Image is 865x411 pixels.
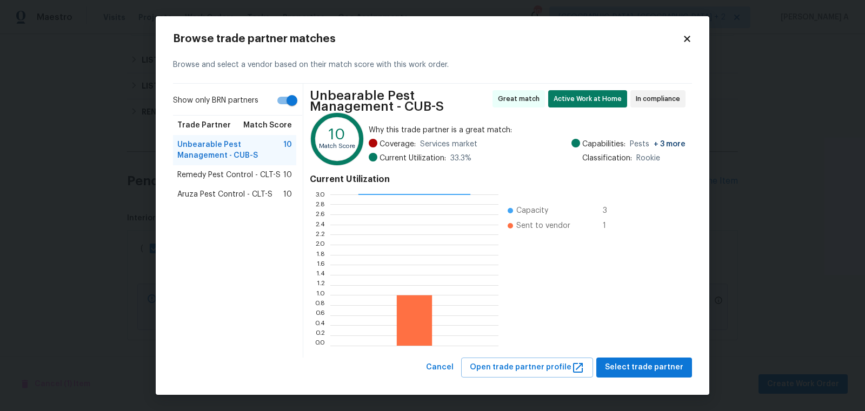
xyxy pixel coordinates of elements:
[177,189,272,200] span: Aruza Pest Control - CLT-S
[315,241,325,248] text: 2.0
[316,292,325,299] text: 1.0
[177,170,281,180] span: Remedy Pest Control - CLT-S
[380,139,416,150] span: Coverage:
[173,95,258,106] span: Show only BRN partners
[420,139,477,150] span: Services market
[315,332,325,339] text: 0.2
[603,220,620,231] span: 1
[369,125,686,136] span: Why this trade partner is a great match:
[596,358,692,378] button: Select trade partner
[636,153,660,164] span: Rookie
[177,139,283,161] span: Unbearable Pest Management - CUB-S
[315,191,325,198] text: 3.0
[315,312,325,319] text: 0.6
[315,201,325,208] text: 2.8
[470,361,584,374] span: Open trade partner profile
[315,221,325,228] text: 2.4
[605,361,683,374] span: Select trade partner
[516,220,570,231] span: Sent to vendor
[316,272,325,278] text: 1.4
[636,93,684,104] span: In compliance
[319,144,355,150] text: Match Score
[554,93,626,104] span: Active Work at Home
[316,252,325,258] text: 1.8
[315,302,325,308] text: 0.8
[173,33,682,44] h2: Browse trade partner matches
[516,205,548,216] span: Capacity
[461,358,593,378] button: Open trade partner profile
[283,170,292,180] span: 10
[329,127,345,142] text: 10
[426,361,454,374] span: Cancel
[498,93,544,104] span: Great match
[310,174,686,185] h4: Current Utilization
[630,139,686,150] span: Pests
[422,358,458,378] button: Cancel
[654,140,686,148] span: + 3 more
[243,120,292,131] span: Match Score
[380,153,446,164] span: Current Utilization:
[582,139,626,150] span: Capabilities:
[603,205,620,216] span: 3
[310,90,489,112] span: Unbearable Pest Management - CUB-S
[283,189,292,200] span: 10
[582,153,632,164] span: Classification:
[316,232,325,238] text: 2.2
[317,262,325,268] text: 1.6
[317,282,325,288] text: 1.2
[173,46,692,84] div: Browse and select a vendor based on their match score with this work order.
[315,342,325,349] text: 0.0
[450,153,471,164] span: 33.3 %
[177,120,231,131] span: Trade Partner
[316,211,325,218] text: 2.6
[315,322,325,329] text: 0.4
[283,139,292,161] span: 10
